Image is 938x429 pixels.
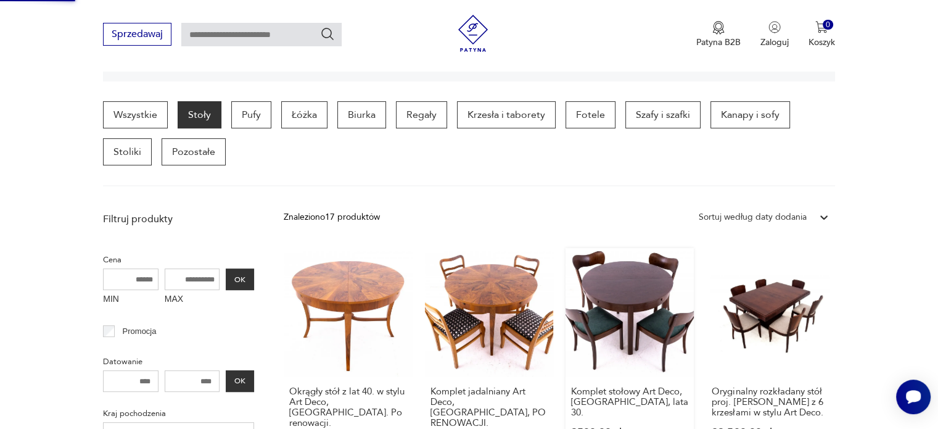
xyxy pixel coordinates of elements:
[571,386,688,418] h3: Komplet stołowy Art Deco, [GEOGRAPHIC_DATA], lata 30.
[281,101,327,128] a: Łóżka
[396,101,447,128] a: Regały
[226,269,254,290] button: OK
[455,15,492,52] img: Patyna - sklep z meblami i dekoracjami vintage
[320,27,335,41] button: Szukaj
[337,101,386,128] a: Biurka
[896,380,931,414] iframe: Smartsupp widget button
[712,21,725,35] img: Ikona medalu
[712,386,829,418] h3: Oryginalny rozkładany stół proj. [PERSON_NAME] z 6 krzesłami w stylu Art Deco.
[768,21,781,33] img: Ikonka użytkownika
[625,101,701,128] a: Szafy i szafki
[103,290,158,310] label: MIN
[103,31,171,40] a: Sprzedawaj
[808,21,835,48] button: 0Koszyk
[289,386,406,428] h3: Okrągły stół z lat 40. w stylu Art Deco, [GEOGRAPHIC_DATA]. Po renowacji.
[226,370,254,392] button: OK
[103,23,171,46] button: Sprzedawaj
[699,210,807,224] div: Sortuj według daty dodania
[178,101,221,128] a: Stoły
[696,21,741,48] a: Ikona medaluPatyna B2B
[823,20,833,30] div: 0
[696,36,741,48] p: Patyna B2B
[103,212,254,226] p: Filtruj produkty
[231,101,271,128] a: Pufy
[162,138,226,165] a: Pozostałe
[123,325,157,338] p: Promocja
[710,101,790,128] a: Kanapy i sofy
[103,407,254,420] p: Kraj pochodzenia
[760,21,789,48] button: Zaloguj
[566,101,615,128] a: Fotele
[696,21,741,48] button: Patyna B2B
[103,355,254,369] p: Datowanie
[103,253,254,267] p: Cena
[165,290,220,310] label: MAX
[103,101,168,128] a: Wszystkie
[103,138,152,165] a: Stoliki
[760,36,789,48] p: Zaloguj
[430,386,548,428] h3: Komplet jadalniany Art Deco, [GEOGRAPHIC_DATA], PO RENOWACJI.
[808,36,835,48] p: Koszyk
[457,101,556,128] a: Krzesła i taborety
[815,21,828,33] img: Ikona koszyka
[284,210,380,224] div: Znaleziono 17 produktów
